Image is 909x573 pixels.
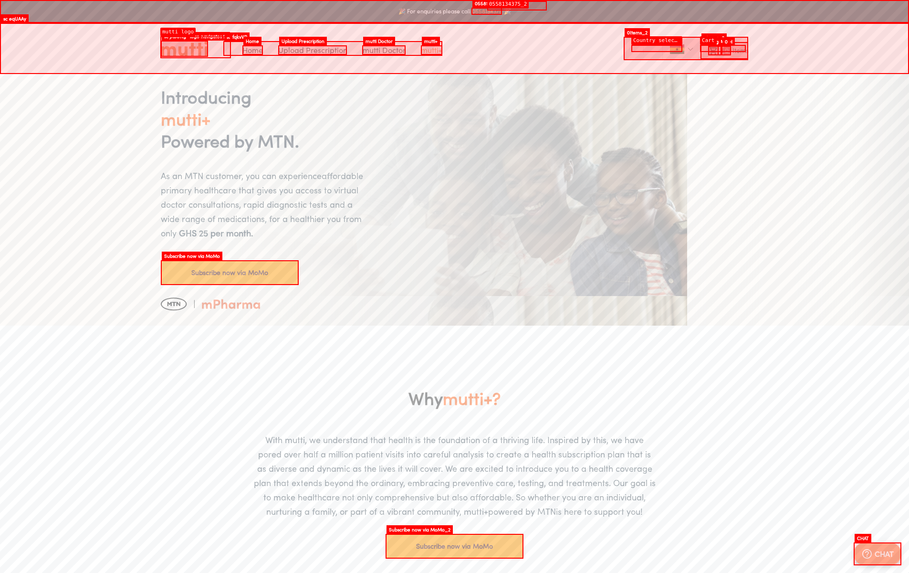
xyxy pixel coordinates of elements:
img: Ghana [670,44,684,54]
p: As an MTN customer, you can experience affordable primary healthcare that gives you access to vir... [161,165,367,248]
li: Items [700,42,748,59]
a: Navigates to mutti+ page [421,45,442,55]
p: CHAT [875,548,894,560]
a: Navigates to Prescription Upload Page [278,45,347,55]
img: Logo [161,41,208,57]
img: Dropdown [688,46,693,52]
span: mutti+? [443,388,501,409]
a: Navigates to mutti doctor website [363,45,406,55]
a: Subscribe now via MoMo [161,260,299,285]
button: CHAT [854,542,901,565]
a: 0558134375 [472,8,502,15]
h2: Powered by MTN. [161,130,455,152]
strong: GHS 25 per month . [179,228,253,238]
p: With mutti, we understand that health is the foundation of a thriving life. Inspired by this, we ... [253,433,656,519]
span: mutti+ [161,108,210,130]
a: Link on the logo navigates to HomePage [161,41,208,57]
span: 0 [722,46,731,55]
h2: Why [161,388,749,410]
h1: Introducing [161,86,422,108]
a: Navigates to Home Page [242,45,263,55]
a: Subscribe now via MoMo [386,534,523,559]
